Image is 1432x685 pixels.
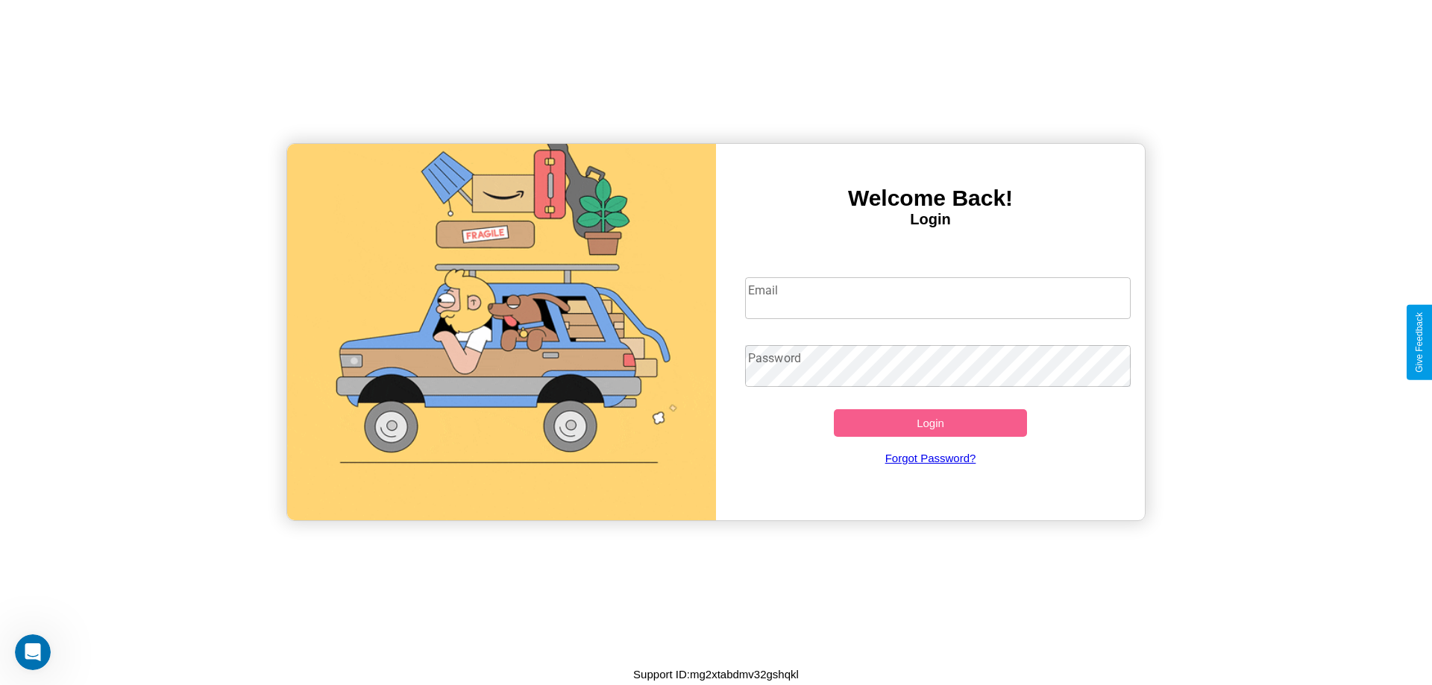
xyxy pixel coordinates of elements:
[716,186,1145,211] h3: Welcome Back!
[738,437,1124,479] a: Forgot Password?
[633,664,799,684] p: Support ID: mg2xtabdmv32gshqkl
[1414,312,1425,373] div: Give Feedback
[716,211,1145,228] h4: Login
[287,144,716,520] img: gif
[15,634,51,670] iframe: Intercom live chat
[834,409,1027,437] button: Login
